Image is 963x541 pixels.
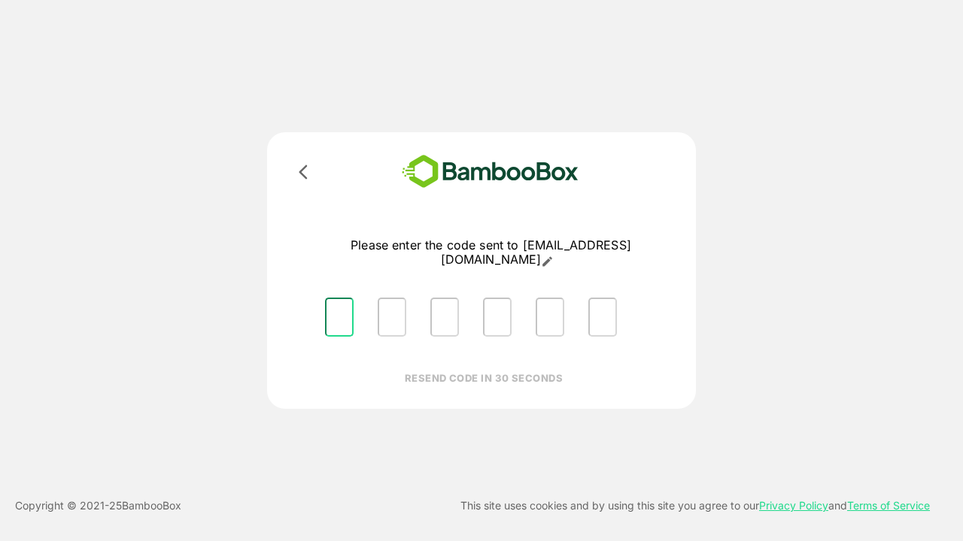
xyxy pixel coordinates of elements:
input: Please enter OTP character 1 [325,298,354,337]
input: Please enter OTP character 3 [430,298,459,337]
input: Please enter OTP character 2 [378,298,406,337]
p: Copyright © 2021- 25 BambooBox [15,497,181,515]
input: Please enter OTP character 6 [588,298,617,337]
img: bamboobox [380,150,600,193]
input: Please enter OTP character 5 [536,298,564,337]
input: Please enter OTP character 4 [483,298,512,337]
a: Privacy Policy [759,499,828,512]
p: Please enter the code sent to [EMAIL_ADDRESS][DOMAIN_NAME] [313,238,669,267]
p: This site uses cookies and by using this site you agree to our and [460,497,930,515]
a: Terms of Service [847,499,930,512]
